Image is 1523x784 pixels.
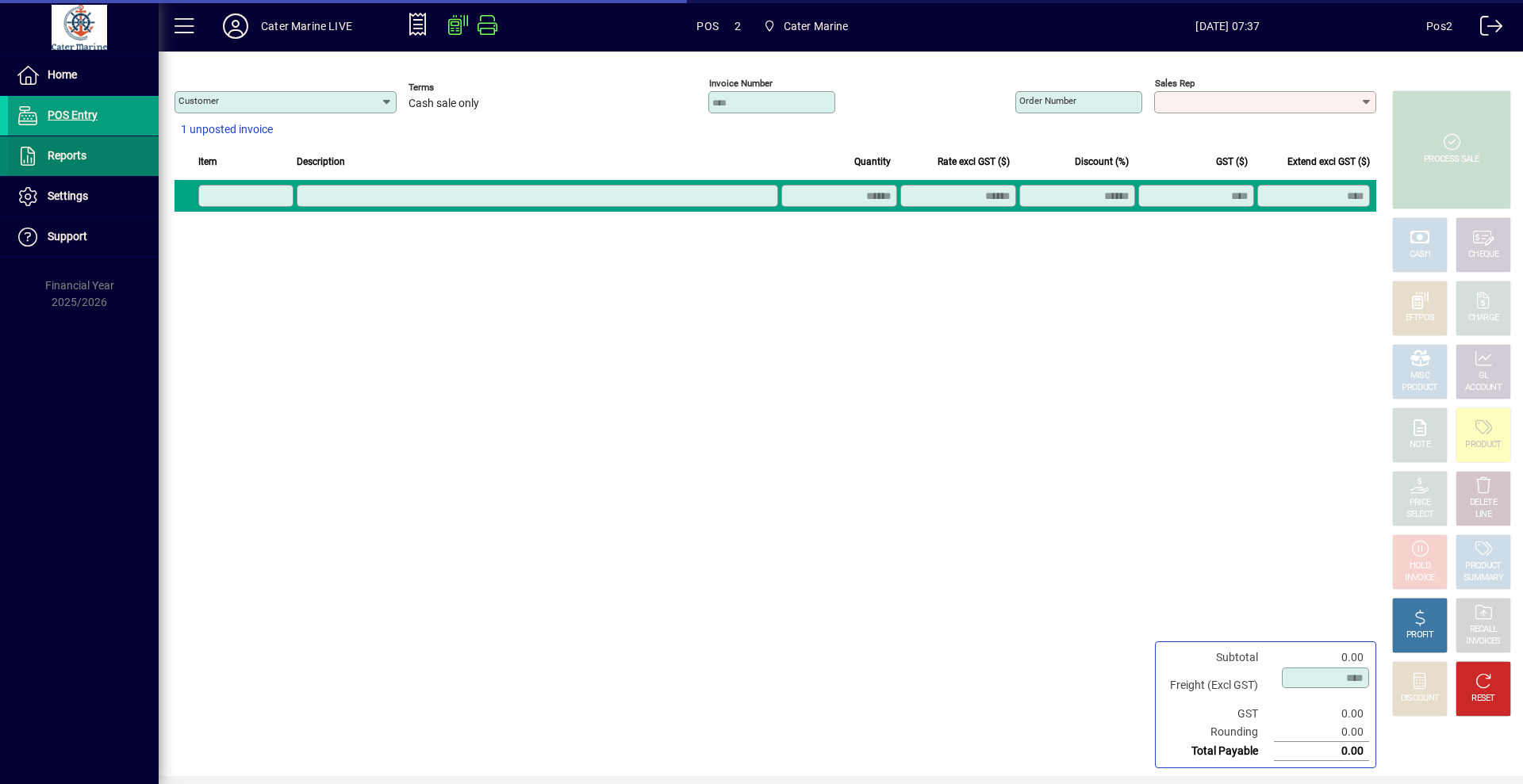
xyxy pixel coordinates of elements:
div: PRODUCT [1465,560,1501,572]
span: Cater Marine [757,12,855,40]
span: Item [198,153,217,170]
span: Description [297,153,345,170]
span: GST ($) [1216,153,1248,170]
a: Logout [1468,3,1503,55]
button: Profile [210,12,261,40]
div: CHARGE [1468,312,1499,324]
td: Subtotal [1162,648,1274,667]
span: Cash sale only [409,98,479,110]
span: [DATE] 07:37 [1030,13,1427,39]
div: SELECT [1406,509,1434,521]
div: RECALL [1470,624,1498,636]
div: Cater Marine LIVE [261,13,352,39]
span: Home [48,68,77,81]
td: Rounding [1162,723,1274,742]
a: Support [8,217,159,257]
span: POS Entry [48,109,98,121]
div: RESET [1471,693,1495,705]
mat-label: Sales rep [1155,78,1195,89]
td: Total Payable [1162,742,1274,761]
div: ACCOUNT [1465,382,1502,394]
div: GL [1479,370,1489,382]
mat-label: Customer [178,95,219,106]
mat-label: Invoice number [709,78,773,89]
td: 0.00 [1274,648,1369,667]
button: 1 unposted invoice [175,116,279,144]
div: SUMMARY [1464,572,1503,584]
div: Pos2 [1426,13,1452,39]
div: DELETE [1470,497,1497,509]
span: Settings [48,189,88,202]
mat-label: Order number [1019,95,1076,106]
td: 0.00 [1274,742,1369,761]
div: CASH [1410,249,1430,261]
div: PRICE [1410,497,1431,509]
div: EFTPOS [1406,312,1435,324]
div: LINE [1475,509,1491,521]
span: Extend excl GST ($) [1287,153,1370,170]
div: NOTE [1410,439,1430,451]
div: HOLD [1410,560,1430,572]
span: Terms [409,82,504,93]
div: INVOICES [1466,636,1500,648]
span: Rate excl GST ($) [938,153,1010,170]
span: Quantity [854,153,891,170]
td: GST [1162,705,1274,723]
div: PRODUCT [1465,439,1501,451]
span: Support [48,230,87,243]
div: PRODUCT [1402,382,1437,394]
span: Discount (%) [1075,153,1129,170]
div: PROCESS SALE [1424,154,1479,166]
div: PROFIT [1406,629,1433,641]
a: Settings [8,177,159,216]
span: POS [696,13,719,39]
td: 0.00 [1274,705,1369,723]
span: 2 [735,13,741,39]
td: 0.00 [1274,723,1369,742]
span: Cater Marine [784,13,849,39]
div: DISCOUNT [1401,693,1439,705]
span: Reports [48,149,86,162]
td: Freight (Excl GST) [1162,667,1274,705]
a: Home [8,55,159,95]
div: INVOICE [1405,572,1434,584]
div: CHEQUE [1468,249,1498,261]
a: Reports [8,136,159,176]
div: MISC [1410,370,1429,382]
span: 1 unposted invoice [181,121,273,138]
